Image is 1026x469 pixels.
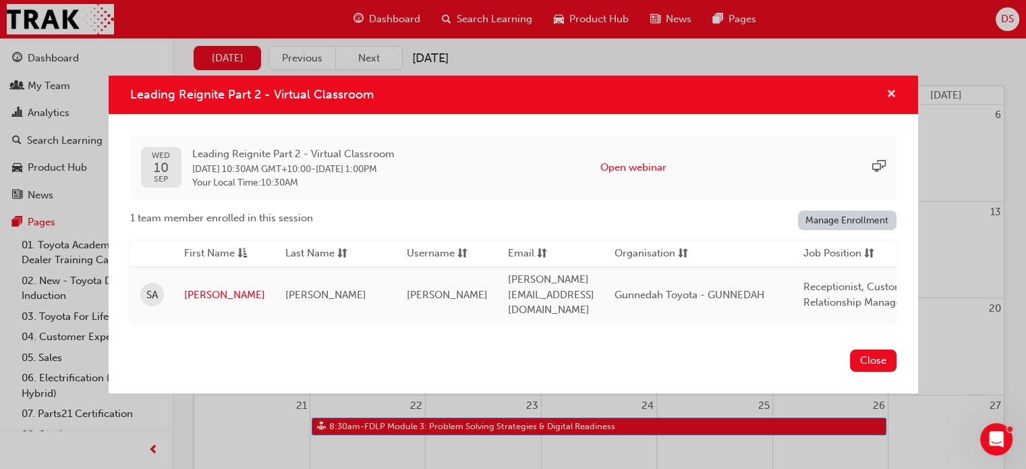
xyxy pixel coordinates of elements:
[803,246,878,263] button: Job Positionsorting-icon
[184,246,258,263] button: First Nameasc-icon
[152,175,170,184] span: SEP
[130,87,374,102] span: Leading Reignite Part 2 - Virtual Classroom
[886,86,896,103] button: cross-icon
[285,246,335,263] span: Last Name
[152,161,170,175] span: 10
[192,146,395,162] span: Leading Reignite Part 2 - Virtual Classroom
[109,76,918,393] div: Leading Reignite Part 2 - Virtual Classroom
[192,146,395,189] div: -
[615,246,689,263] button: Organisationsorting-icon
[285,246,360,263] button: Last Namesorting-icon
[130,211,313,226] span: 1 team member enrolled in this session
[237,246,248,263] span: asc-icon
[285,289,366,301] span: [PERSON_NAME]
[850,350,896,372] button: Close
[508,246,582,263] button: Emailsorting-icon
[457,246,467,263] span: sorting-icon
[407,289,488,301] span: [PERSON_NAME]
[803,281,950,308] span: Receptionist, Customer Relationship Manager + 1 more
[600,160,666,175] button: Open webinar
[407,246,455,263] span: Username
[337,246,347,263] span: sorting-icon
[508,246,534,263] span: Email
[864,246,874,263] span: sorting-icon
[192,163,311,175] span: 10 Sep 2025 10:30AM GMT+10:00
[407,246,481,263] button: Usernamesorting-icon
[803,246,861,263] span: Job Position
[184,246,235,263] span: First Name
[192,177,395,189] span: Your Local Time : 10:30AM
[316,163,377,175] span: 10 Sep 2025 1:00PM
[872,160,886,175] span: sessionType_ONLINE_URL-icon
[615,289,764,301] span: Gunnedah Toyota - GUNNEDAH
[798,211,896,230] a: Manage Enrollment
[152,151,170,160] span: WED
[886,89,896,101] span: cross-icon
[184,287,265,303] a: [PERSON_NAME]
[508,273,594,316] span: [PERSON_NAME][EMAIL_ADDRESS][DOMAIN_NAME]
[146,287,158,303] span: SA
[678,246,688,263] span: sorting-icon
[980,423,1013,456] iframe: Intercom live chat
[615,246,675,263] span: Organisation
[537,246,547,263] span: sorting-icon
